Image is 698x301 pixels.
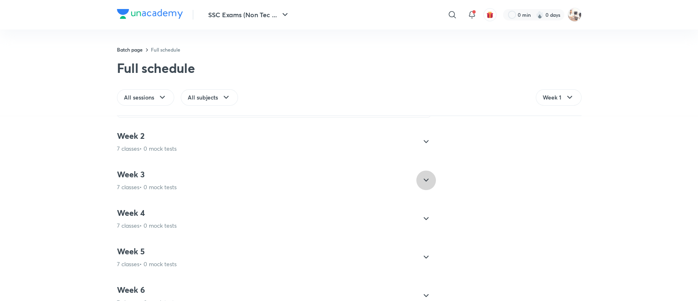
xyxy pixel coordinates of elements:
[188,93,218,102] span: All subjects
[203,7,295,23] button: SSC Exams (Non Tec ...
[486,11,494,18] img: avatar
[117,222,177,230] p: 7 classes • 0 mock tests
[110,131,431,153] div: Week 27 classes• 0 mock tests
[124,93,154,102] span: All sessions
[543,93,561,102] span: Week 1
[117,183,177,191] p: 7 classes • 0 mock tests
[151,46,180,53] a: Full schedule
[110,208,431,230] div: Week 47 classes• 0 mock tests
[568,8,581,22] img: Pragya Singh
[117,285,177,295] h4: Week 6
[117,46,143,53] a: Batch page
[117,260,177,268] p: 7 classes • 0 mock tests
[117,9,183,19] img: Company Logo
[117,208,177,218] h4: Week 4
[117,131,177,141] h4: Week 2
[117,246,177,257] h4: Week 5
[110,169,431,191] div: Week 37 classes• 0 mock tests
[483,8,496,21] button: avatar
[110,246,431,268] div: Week 57 classes• 0 mock tests
[117,145,177,153] p: 7 classes • 0 mock tests
[536,11,544,19] img: streak
[117,169,177,180] h4: Week 3
[117,60,195,76] div: Full schedule
[117,9,183,21] a: Company Logo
